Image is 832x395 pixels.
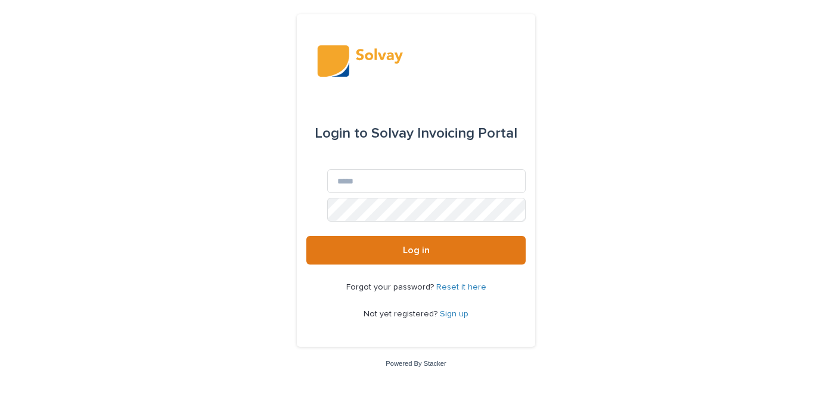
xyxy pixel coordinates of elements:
div: Solvay Invoicing Portal [315,117,517,150]
a: Powered By Stacker [386,360,446,367]
img: ED0IkcNQHGZZMpCVrDht [317,43,514,79]
a: Reset it here [436,283,486,291]
button: Log in [306,236,526,265]
span: Log in [403,245,430,255]
span: Login to [315,126,368,141]
span: Forgot your password? [346,283,436,291]
a: Sign up [440,310,468,318]
span: Not yet registered? [364,310,440,318]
